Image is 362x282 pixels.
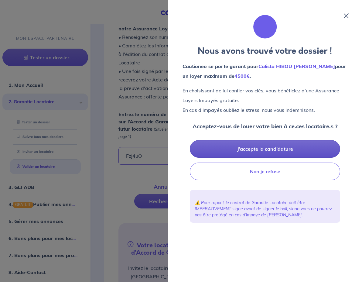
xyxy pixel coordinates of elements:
button: Non je refuse [190,163,340,180]
strong: Cautioneo se porte garant pour pour un loyer maximum de . [183,63,346,79]
img: illu_folder.svg [253,15,277,39]
em: Calista HIBOU [PERSON_NAME] [258,63,335,69]
strong: Nous avons trouvé votre dossier ! [198,45,332,57]
button: J’accepte la candidature [190,140,340,158]
p: ⚠️ Pour rappel, le contrat de Garantie Locataire doit être IMPÉRATIVEMENT signé avant de signer l... [195,200,335,218]
em: 4500€ [234,73,250,79]
strong: Acceptez-vous de louer votre bien à ce.ces locataire.s ? [193,123,338,130]
p: En choisissant de lui confier vos clés, vous bénéficiez d’une Assurance Loyers Impayés gratuite. ... [183,86,347,115]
